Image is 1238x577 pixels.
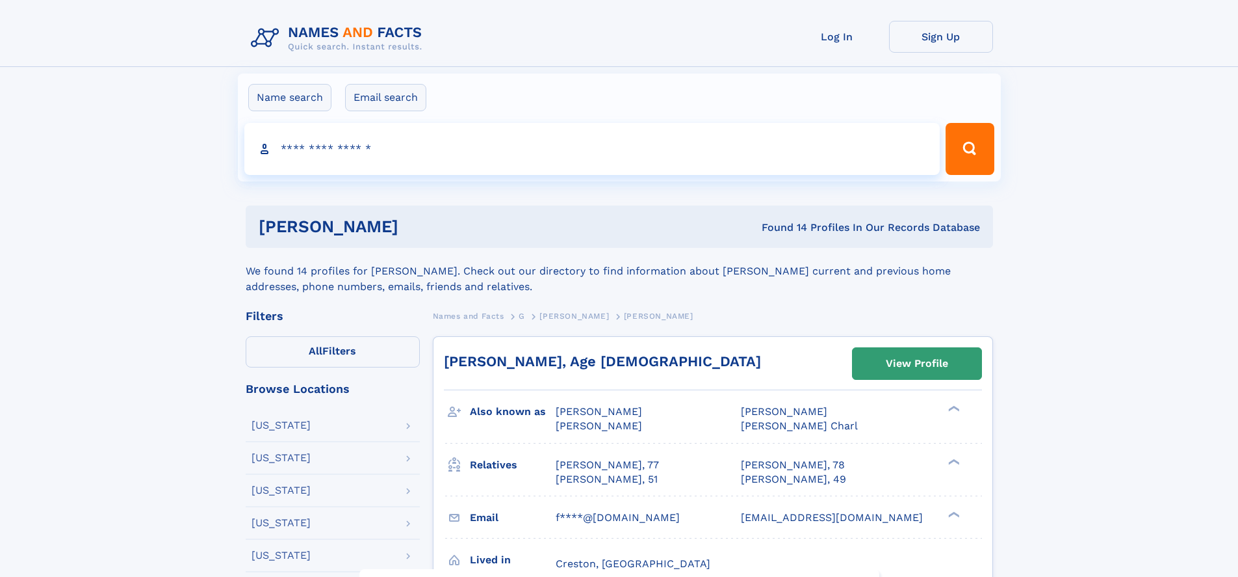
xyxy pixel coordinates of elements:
a: [PERSON_NAME], 78 [741,458,845,472]
span: [PERSON_NAME] [556,405,642,418]
span: [PERSON_NAME] [624,312,693,321]
button: Search Button [946,123,994,175]
div: [US_STATE] [251,453,311,463]
div: ❯ [945,457,961,466]
div: [US_STATE] [251,550,311,561]
a: Log In [785,21,889,53]
a: [PERSON_NAME], 77 [556,458,659,472]
span: [PERSON_NAME] [556,420,642,432]
h3: Lived in [470,549,556,571]
a: Names and Facts [433,308,504,324]
span: [PERSON_NAME] [539,312,609,321]
div: Found 14 Profiles In Our Records Database [580,221,980,235]
h3: Also known as [470,401,556,423]
a: [PERSON_NAME], Age [DEMOGRAPHIC_DATA] [444,353,761,369]
a: View Profile [853,348,981,379]
a: [PERSON_NAME], 51 [556,472,658,487]
a: [PERSON_NAME], 49 [741,472,846,487]
h1: [PERSON_NAME] [259,219,580,235]
span: [EMAIL_ADDRESS][DOMAIN_NAME] [741,511,923,524]
span: Creston, [GEOGRAPHIC_DATA] [556,557,710,570]
a: Sign Up [889,21,993,53]
div: ❯ [945,405,961,413]
label: Filters [246,336,420,368]
div: ❯ [945,510,961,518]
div: Browse Locations [246,383,420,395]
div: [US_STATE] [251,420,311,431]
span: [PERSON_NAME] Charl [741,420,858,432]
label: Email search [345,84,426,111]
h3: Email [470,507,556,529]
a: G [519,308,525,324]
label: Name search [248,84,331,111]
input: search input [244,123,940,175]
h3: Relatives [470,454,556,476]
span: G [519,312,525,321]
a: [PERSON_NAME] [539,308,609,324]
div: [US_STATE] [251,485,311,496]
div: [US_STATE] [251,518,311,528]
div: We found 14 profiles for [PERSON_NAME]. Check out our directory to find information about [PERSON... [246,248,993,295]
div: Filters [246,310,420,322]
div: View Profile [886,349,948,379]
span: All [309,345,322,357]
img: Logo Names and Facts [246,21,433,56]
span: [PERSON_NAME] [741,405,827,418]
